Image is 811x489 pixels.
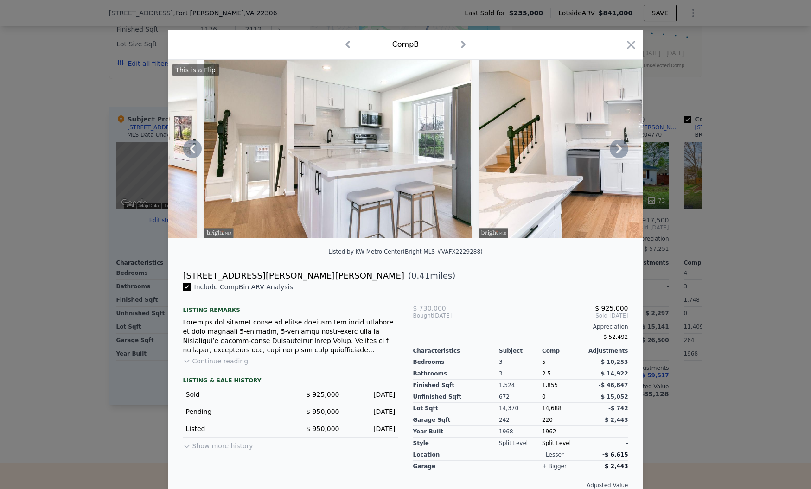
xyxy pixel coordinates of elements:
div: Comp [542,347,585,355]
div: Appreciation [413,323,628,330]
span: 5 [542,359,546,365]
div: Split Level [542,438,585,449]
span: $ 14,922 [601,370,628,377]
button: Show more history [183,438,253,451]
div: Listed [186,424,283,433]
span: $ 15,052 [601,394,628,400]
div: 672 [499,391,542,403]
div: [DATE] [413,312,485,319]
div: Style [413,438,499,449]
div: 3 [499,368,542,380]
span: -$ 46,847 [599,382,628,388]
div: Lot Sqft [413,403,499,414]
div: Comp B [392,39,419,50]
div: Unfinished Sqft [413,391,499,403]
div: Listed by KW Metro Center (Bright MLS #VAFX2229288) [328,248,482,255]
span: 1,855 [542,382,558,388]
div: [STREET_ADDRESS][PERSON_NAME][PERSON_NAME] [183,269,405,282]
div: Split Level [499,438,542,449]
div: LISTING & SALE HISTORY [183,377,398,386]
div: 3 [499,356,542,368]
div: Garage Sqft [413,414,499,426]
div: Adjustments [585,347,628,355]
span: Include Comp B in ARV Analysis [191,283,297,291]
span: 220 [542,417,553,423]
div: Pending [186,407,283,416]
div: Finished Sqft [413,380,499,391]
div: 2.5 [542,368,585,380]
div: 242 [499,414,542,426]
span: $ 950,000 [306,425,339,432]
img: Property Img [204,60,472,238]
span: -$ 52,492 [601,334,628,340]
span: $ 730,000 [413,305,446,312]
div: 1,524 [499,380,542,391]
div: Listing remarks [183,299,398,314]
span: Sold [DATE] [485,312,628,319]
div: + bigger [542,463,567,470]
span: Bought [413,312,433,319]
span: 0 [542,394,546,400]
span: -$ 10,253 [599,359,628,365]
div: Bedrooms [413,356,499,368]
span: $ 950,000 [306,408,339,415]
div: Subject [499,347,542,355]
div: Year Built [413,426,499,438]
span: $ 925,000 [595,305,628,312]
div: Sold [186,390,283,399]
div: - [585,426,628,438]
div: [DATE] [347,424,396,433]
span: $ 2,443 [605,417,628,423]
div: Loremips dol sitamet conse ad elitse doeiusm tem incid utlabore et dolo magnaali 5-enimadm, 5-ven... [183,318,398,355]
div: This is a Flip [172,64,219,76]
div: 14,370 [499,403,542,414]
div: location [413,449,499,461]
div: [DATE] [347,407,396,416]
div: - lesser [542,451,564,458]
div: [DATE] [347,390,396,399]
div: garage [413,461,499,472]
span: $ 925,000 [306,391,339,398]
span: 14,688 [542,405,562,412]
div: Bathrooms [413,368,499,380]
span: ( miles) [404,269,455,282]
div: - [585,438,628,449]
span: -$ 742 [608,405,628,412]
div: 1968 [499,426,542,438]
div: Characteristics [413,347,499,355]
span: 0.41 [411,271,430,280]
span: $ 2,443 [605,463,628,470]
button: Continue reading [183,356,249,366]
div: 1962 [542,426,585,438]
div: Adjusted Value [413,482,628,489]
img: Property Img [479,60,746,238]
span: -$ 6,615 [602,451,628,458]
